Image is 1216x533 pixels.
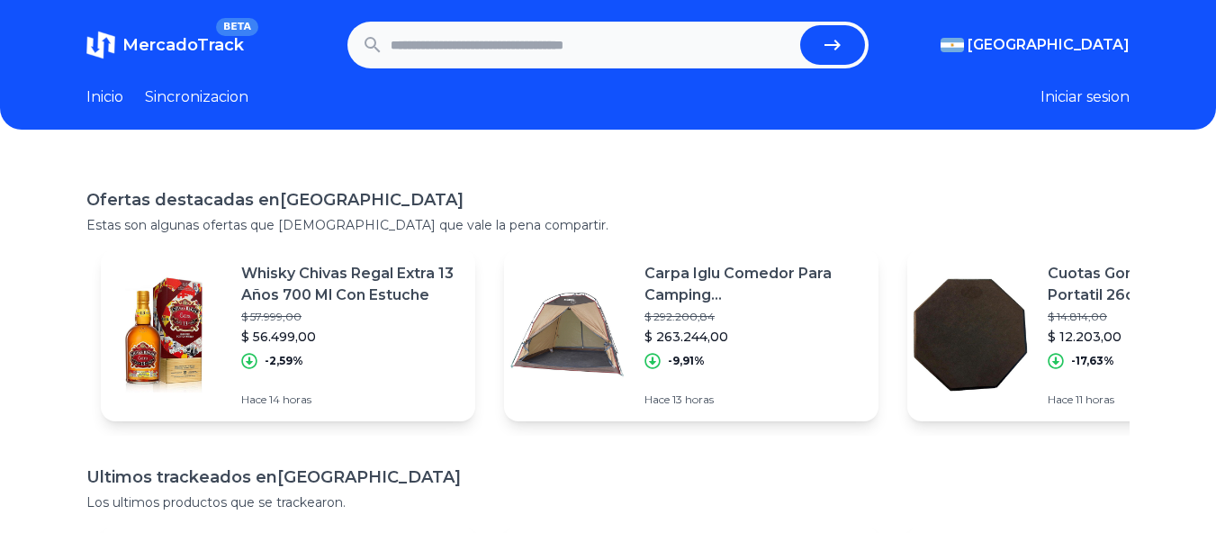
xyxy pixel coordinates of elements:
[86,31,115,59] img: MercadoTrack
[241,263,461,306] p: Whisky Chivas Regal Extra 13 Años 700 Ml Con Estuche
[86,465,1130,490] h1: Ultimos trackeados en [GEOGRAPHIC_DATA]
[941,34,1130,56] button: [GEOGRAPHIC_DATA]
[122,35,244,55] span: MercadoTrack
[968,34,1130,56] span: [GEOGRAPHIC_DATA]
[1040,86,1130,108] button: Iniciar sesion
[241,310,461,324] p: $ 57.999,00
[907,272,1033,398] img: Featured image
[1071,354,1114,368] p: -17,63%
[101,272,227,398] img: Featured image
[145,86,248,108] a: Sincronizacion
[668,354,705,368] p: -9,91%
[241,328,461,346] p: $ 56.499,00
[241,393,461,407] p: Hace 14 horas
[504,272,630,398] img: Featured image
[644,263,864,306] p: Carpa Iglu Comedor Para Camping [GEOGRAPHIC_DATA][PERSON_NAME]
[644,328,864,346] p: $ 263.244,00
[941,38,964,52] img: Argentina
[101,248,475,421] a: Featured imageWhisky Chivas Regal Extra 13 Años 700 Ml Con Estuche$ 57.999,00$ 56.499,00-2,59%Hac...
[86,86,123,108] a: Inicio
[504,248,878,421] a: Featured imageCarpa Iglu Comedor Para Camping [GEOGRAPHIC_DATA][PERSON_NAME]$ 292.200,84$ 263.244...
[644,310,864,324] p: $ 292.200,84
[265,354,303,368] p: -2,59%
[216,18,258,36] span: BETA
[86,216,1130,234] p: Estas son algunas ofertas que [DEMOGRAPHIC_DATA] que vale la pena compartir.
[86,187,1130,212] h1: Ofertas destacadas en [GEOGRAPHIC_DATA]
[86,493,1130,511] p: Los ultimos productos que se trackearon.
[86,31,244,59] a: MercadoTrackBETA
[644,393,864,407] p: Hace 13 horas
